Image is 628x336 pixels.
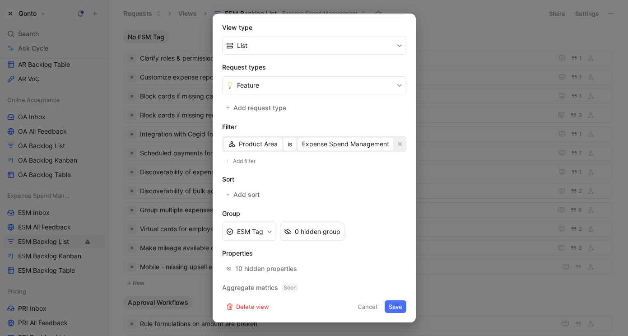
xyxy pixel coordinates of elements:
[222,156,261,167] button: Add filter
[235,263,297,274] div: 10 hidden properties
[222,22,406,33] h2: View type
[222,121,406,132] h2: Filter
[222,262,301,275] button: 10 hidden properties
[233,189,261,200] span: Add sort
[295,226,340,237] div: 0 hidden group
[239,139,278,149] span: Product Area
[222,62,406,73] h2: Request types
[222,174,406,185] h2: Sort
[237,80,259,91] span: Feature
[282,283,298,292] span: Soon
[222,102,291,114] button: Add request type
[298,138,393,150] button: Expense Spend Management
[354,300,381,313] button: Cancel
[280,223,344,241] button: 0 hidden group
[224,138,282,150] button: Product Area
[222,300,273,313] button: Delete view
[302,139,389,149] span: Expense Spend Management
[284,138,296,150] button: is
[222,37,406,55] button: List
[288,139,292,149] span: is
[222,248,406,259] h2: Properties
[222,223,276,241] button: ESM Tag
[222,208,406,219] h2: Group
[385,300,406,313] button: Save
[222,282,406,293] h2: Aggregate metrics
[233,157,256,166] span: Add filter
[226,82,233,89] img: 💡
[233,103,287,113] span: Add request type
[222,188,265,201] button: Add sort
[222,76,406,94] button: 💡Feature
